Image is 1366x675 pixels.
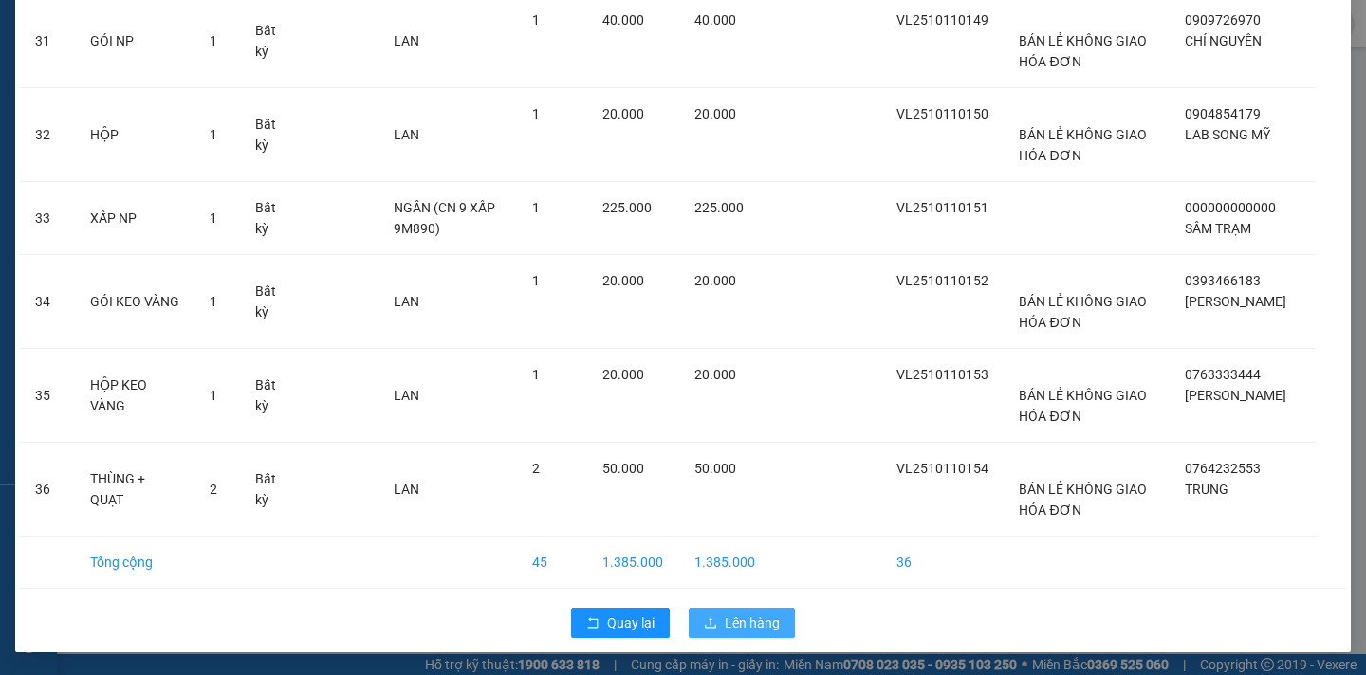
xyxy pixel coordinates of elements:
span: BÁN LẺ KHÔNG GIAO HÓA ĐƠN [1019,388,1147,424]
span: TRUNG [1185,482,1228,497]
span: 50.000 [694,461,736,476]
td: 36 [20,443,75,537]
span: VL2510110151 [896,200,988,215]
span: VL2510110153 [896,367,988,382]
span: 20.000 [602,273,644,288]
span: LAN [394,388,419,403]
td: 32 [20,88,75,182]
span: LAN [394,482,419,497]
span: VL2510110154 [896,461,988,476]
span: 20.000 [694,367,736,382]
span: Quay lại [607,612,655,633]
span: 1 [532,273,540,288]
td: 1.385.000 [679,537,770,589]
span: 20.000 [602,106,644,121]
span: LAN [394,294,419,309]
td: 1.385.000 [587,537,680,589]
td: XẤP NP [75,182,194,255]
span: BÁN LẺ KHÔNG GIAO HÓA ĐƠN [1019,482,1147,518]
span: LAN [394,33,419,48]
button: uploadLên hàng [689,608,795,638]
span: 1 [210,33,217,48]
span: SÂM TRẠM [1185,221,1251,236]
span: BÁN LẺ KHÔNG GIAO HÓA ĐƠN [1019,127,1147,163]
span: 1 [532,200,540,215]
span: 0909726970 [1185,12,1261,27]
td: GÓI KEO VÀNG [75,255,194,349]
span: BÁN LẺ KHÔNG GIAO HÓA ĐƠN [1019,294,1147,330]
span: upload [704,616,717,631]
td: Bất kỳ [240,443,303,537]
span: 225.000 [694,200,744,215]
span: LAN [394,127,419,142]
span: rollback [586,616,600,631]
span: CHÍ NGUYÊN [1185,33,1262,48]
td: 36 [881,537,1004,589]
span: 20.000 [694,273,736,288]
td: 34 [20,255,75,349]
td: Bất kỳ [240,182,303,255]
span: BÁN LẺ KHÔNG GIAO HÓA ĐƠN [1019,33,1147,69]
span: 20.000 [694,106,736,121]
span: 1 [210,210,217,226]
span: 000000000000 [1185,200,1276,215]
span: 20.000 [602,367,644,382]
span: NGÂN (CN 9 XẤP 9M890) [394,200,495,236]
span: VL2510110152 [896,273,988,288]
span: 2 [210,482,217,497]
td: 45 [517,537,587,589]
td: HỘP [75,88,194,182]
span: VL2510110149 [896,12,988,27]
td: Bất kỳ [240,88,303,182]
span: 0904854179 [1185,106,1261,121]
span: LAB SONG MỸ [1185,127,1270,142]
span: 225.000 [602,200,652,215]
span: Lên hàng [725,612,780,633]
td: Bất kỳ [240,349,303,443]
span: 0764232553 [1185,461,1261,476]
td: 33 [20,182,75,255]
span: 0763333444 [1185,367,1261,382]
span: [PERSON_NAME] [1185,294,1286,309]
span: 1 [210,294,217,309]
span: VL2510110150 [896,106,988,121]
button: rollbackQuay lại [571,608,670,638]
span: 1 [532,12,540,27]
span: 1 [532,367,540,382]
span: 1 [210,388,217,403]
span: [PERSON_NAME] [1185,388,1286,403]
span: 0393466183 [1185,273,1261,288]
td: 35 [20,349,75,443]
span: 1 [210,127,217,142]
td: HỘP KEO VÀNG [75,349,194,443]
span: 50.000 [602,461,644,476]
span: 1 [532,106,540,121]
span: 40.000 [602,12,644,27]
span: 2 [532,461,540,476]
span: 40.000 [694,12,736,27]
td: Tổng cộng [75,537,194,589]
td: Bất kỳ [240,255,303,349]
td: THÙNG + QUẠT [75,443,194,537]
